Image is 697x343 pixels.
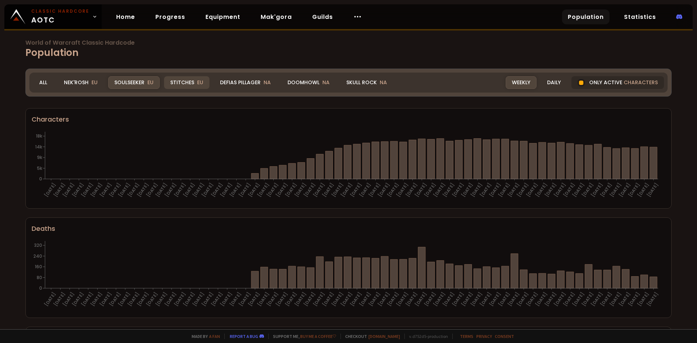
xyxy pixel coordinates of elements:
[590,182,604,198] text: [DATE]
[618,9,662,24] a: Statistics
[562,291,576,307] text: [DATE]
[43,182,57,198] text: [DATE]
[145,291,159,307] text: [DATE]
[58,76,104,89] div: Nek'Rosh
[395,291,409,307] text: [DATE]
[543,291,558,307] text: [DATE]
[330,291,345,307] text: [DATE]
[52,291,66,307] text: [DATE]
[182,291,196,307] text: [DATE]
[136,182,150,198] text: [DATE]
[281,76,336,89] div: Doomhowl
[268,334,336,339] span: Support me,
[91,79,98,86] span: EU
[200,9,246,24] a: Equipment
[33,253,42,259] tspan: 240
[164,76,209,89] div: Stitches
[191,182,205,198] text: [DATE]
[441,182,456,198] text: [DATE]
[247,291,261,307] text: [DATE]
[488,291,502,307] text: [DATE]
[624,79,658,86] span: characters
[197,79,203,86] span: EU
[230,334,258,339] a: Report a bug
[284,291,298,307] text: [DATE]
[525,182,539,198] text: [DATE]
[495,334,514,339] a: Consent
[306,9,339,24] a: Guilds
[99,182,113,198] text: [DATE]
[32,224,665,233] div: Deaths
[265,182,280,198] text: [DATE]
[62,182,76,198] text: [DATE]
[543,182,558,198] text: [DATE]
[404,291,419,307] text: [DATE]
[451,182,465,198] text: [DATE]
[37,165,42,171] tspan: 5k
[617,291,632,307] text: [DATE]
[497,182,511,198] text: [DATE]
[404,182,419,198] text: [DATE]
[238,182,252,198] text: [DATE]
[265,291,280,307] text: [DATE]
[247,182,261,198] text: [DATE]
[35,264,42,270] tspan: 160
[460,291,474,307] text: [DATE]
[367,291,382,307] text: [DATE]
[553,291,567,307] text: [DATE]
[599,182,613,198] text: [DATE]
[386,291,400,307] text: [DATE]
[31,8,89,25] span: AOTC
[571,76,664,89] div: Only active
[36,133,42,139] tspan: 18k
[617,182,632,198] text: [DATE]
[469,291,484,307] text: [DATE]
[377,182,391,198] text: [DATE]
[645,182,660,198] text: [DATE]
[322,79,330,86] span: NA
[534,182,549,198] text: [DATE]
[182,182,196,198] text: [DATE]
[312,182,326,198] text: [DATE]
[108,291,122,307] text: [DATE]
[608,291,623,307] text: [DATE]
[256,291,270,307] text: [DATE]
[145,182,159,198] text: [DATE]
[469,182,484,198] text: [DATE]
[99,291,113,307] text: [DATE]
[37,274,42,281] tspan: 80
[71,182,85,198] text: [DATE]
[39,176,42,182] tspan: 0
[534,291,549,307] text: [DATE]
[340,182,354,198] text: [DATE]
[441,291,456,307] text: [DATE]
[497,291,511,307] text: [DATE]
[43,291,57,307] text: [DATE]
[201,291,215,307] text: [DATE]
[25,40,672,46] span: World of Warcraft Classic Hardcode
[488,182,502,198] text: [DATE]
[627,291,641,307] text: [DATE]
[264,79,271,86] span: NA
[4,4,102,29] a: Classic HardcoreAOTC
[516,182,530,198] text: [DATE]
[340,76,393,89] div: Skull Rock
[108,76,160,89] div: Soulseeker
[187,334,220,339] span: Made by
[302,291,317,307] text: [DATE]
[349,182,363,198] text: [DATE]
[284,182,298,198] text: [DATE]
[31,8,89,15] small: Classic Hardcore
[580,291,595,307] text: [DATE]
[108,182,122,198] text: [DATE]
[210,291,224,307] text: [DATE]
[395,182,409,198] text: [DATE]
[645,291,660,307] text: [DATE]
[117,291,131,307] text: [DATE]
[571,291,586,307] text: [DATE]
[636,291,650,307] text: [DATE]
[228,182,242,198] text: [DATE]
[163,182,178,198] text: [DATE]
[386,182,400,198] text: [DATE]
[219,291,233,307] text: [DATE]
